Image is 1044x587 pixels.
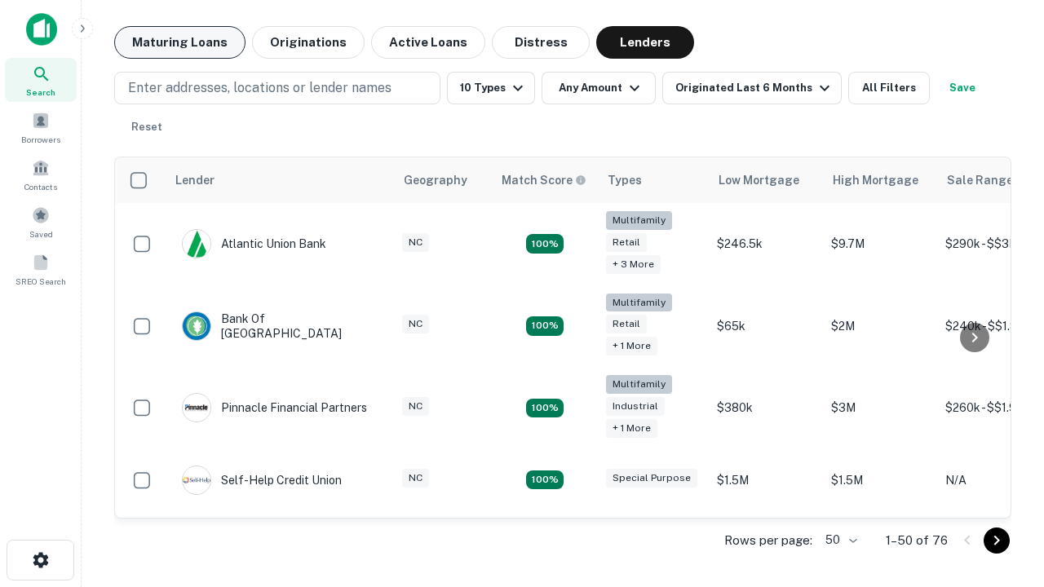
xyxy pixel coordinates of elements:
div: Low Mortgage [719,170,799,190]
div: Sale Range [947,170,1013,190]
th: Capitalize uses an advanced AI algorithm to match your search with the best lender. The match sco... [492,157,598,203]
div: Multifamily [606,211,672,230]
div: + 1 more [606,419,657,438]
div: Multifamily [606,375,672,394]
span: Contacts [24,180,57,193]
div: Bank Of [GEOGRAPHIC_DATA] [182,311,378,341]
div: Atlantic Union Bank [182,229,326,258]
p: Enter addresses, locations or lender names [128,78,391,98]
img: capitalize-icon.png [26,13,57,46]
img: picture [183,466,210,494]
div: NC [402,469,429,488]
button: Active Loans [371,26,485,59]
div: Capitalize uses an advanced AI algorithm to match your search with the best lender. The match sco... [502,171,586,189]
button: Maturing Loans [114,26,246,59]
div: Special Purpose [606,469,697,488]
td: $1.5M [709,449,823,511]
a: Saved [5,200,77,244]
td: $2M [823,285,937,368]
td: $3M [823,367,937,449]
div: + 3 more [606,255,661,274]
th: Geography [394,157,492,203]
div: Pinnacle Financial Partners [182,393,367,422]
a: Contacts [5,152,77,196]
img: picture [183,230,210,258]
p: Rows per page: [724,531,812,550]
div: 50 [819,528,860,552]
div: NC [402,397,429,416]
button: Distress [492,26,590,59]
td: $65k [709,285,823,368]
div: High Mortgage [833,170,918,190]
div: Retail [606,233,647,252]
button: Originated Last 6 Months [662,72,842,104]
div: Lender [175,170,215,190]
span: Saved [29,227,53,241]
a: Search [5,58,77,102]
span: Borrowers [21,133,60,146]
div: + 1 more [606,337,657,355]
div: NC [402,315,429,333]
div: Industrial [606,397,665,416]
p: 1–50 of 76 [886,531,948,550]
div: Matching Properties: 11, hasApolloMatch: undefined [526,470,564,490]
div: NC [402,233,429,252]
div: Matching Properties: 13, hasApolloMatch: undefined [526,399,564,418]
div: Types [608,170,642,190]
div: Retail [606,315,647,333]
th: Low Mortgage [709,157,823,203]
button: Lenders [596,26,694,59]
button: 10 Types [447,72,535,104]
div: Originated Last 6 Months [675,78,834,98]
td: $1.5M [823,449,937,511]
a: Borrowers [5,105,77,149]
span: Search [26,86,55,99]
div: Geography [404,170,467,190]
div: Matching Properties: 17, hasApolloMatch: undefined [526,316,564,336]
h6: Match Score [502,171,583,189]
button: Reset [121,111,173,143]
th: High Mortgage [823,157,937,203]
button: Go to next page [984,527,1010,554]
img: picture [183,394,210,421]
div: Self-help Credit Union [182,466,342,495]
span: SREO Search [15,275,66,288]
iframe: Chat Widget [962,404,1044,483]
td: $380k [709,367,823,449]
button: All Filters [848,72,930,104]
button: Save your search to get updates of matches that match your search criteria. [936,72,989,104]
button: Enter addresses, locations or lender names [114,72,440,104]
div: Matching Properties: 10, hasApolloMatch: undefined [526,234,564,254]
div: Multifamily [606,293,672,312]
th: Types [598,157,709,203]
th: Lender [166,157,394,203]
a: SREO Search [5,247,77,291]
td: $9.7M [823,203,937,285]
td: $246.5k [709,203,823,285]
img: picture [183,312,210,340]
button: Any Amount [542,72,656,104]
button: Originations [252,26,365,59]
